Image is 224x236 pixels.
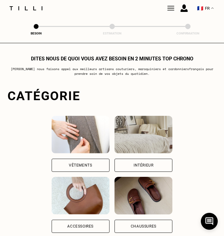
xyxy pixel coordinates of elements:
[52,116,109,153] img: Vêtements
[8,67,216,76] p: [PERSON_NAME] nous faisons appel aux meilleurs artisans couturiers , maroquiniers et cordonniers ...
[8,89,216,103] div: Catégorie
[52,177,109,214] img: Accessoires
[197,5,203,11] span: 🇫🇷
[69,163,92,167] div: Vêtements
[24,32,49,35] div: Besoin
[211,8,214,9] img: menu déroulant
[167,5,174,12] img: Tilli couturière Paris
[115,177,172,214] img: Chaussures
[181,4,188,12] img: icône connexion
[7,6,45,10] img: Logo du service de couturière Tilli
[99,32,125,35] div: Estimation
[134,163,153,167] div: Intérieur
[194,2,217,14] button: 🇫🇷 FR
[131,224,156,228] div: Chaussures
[115,116,172,153] img: Intérieur
[67,224,94,228] div: Accessoires
[31,56,193,62] h1: Dites nous de quoi vous avez besoin en 2 minutes top chrono
[175,32,200,35] div: Confirmation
